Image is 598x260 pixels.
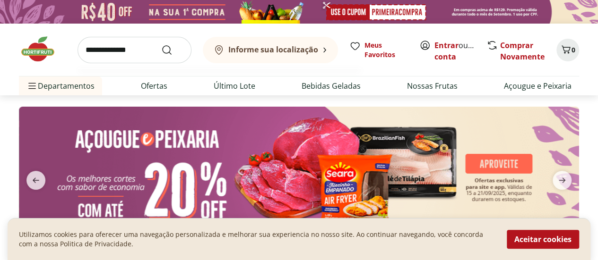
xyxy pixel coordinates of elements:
span: Meus Favoritos [364,41,408,59]
a: Ofertas [141,80,167,92]
a: Açougue e Peixaria [504,80,572,92]
a: Bebidas Geladas [302,80,361,92]
button: previous [19,171,53,190]
button: Menu [26,75,38,97]
a: Comprar Novamente [500,40,545,62]
img: açougue [19,107,579,242]
b: Informe sua localização [228,44,318,55]
img: Hortifruti [19,35,66,63]
a: Criar conta [434,40,486,62]
button: Aceitar cookies [507,230,579,249]
button: next [545,171,579,190]
a: Meus Favoritos [349,41,408,59]
p: Utilizamos cookies para oferecer uma navegação personalizada e melhorar sua experiencia no nosso ... [19,230,495,249]
span: Departamentos [26,75,95,97]
button: Submit Search [161,44,184,56]
a: Nossas Frutas [407,80,458,92]
button: Carrinho [556,39,579,61]
a: Entrar [434,40,459,50]
span: ou [434,40,477,62]
a: Último Lote [214,80,255,92]
button: Informe sua localização [203,37,338,63]
span: 0 [572,45,575,54]
input: search [78,37,191,63]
